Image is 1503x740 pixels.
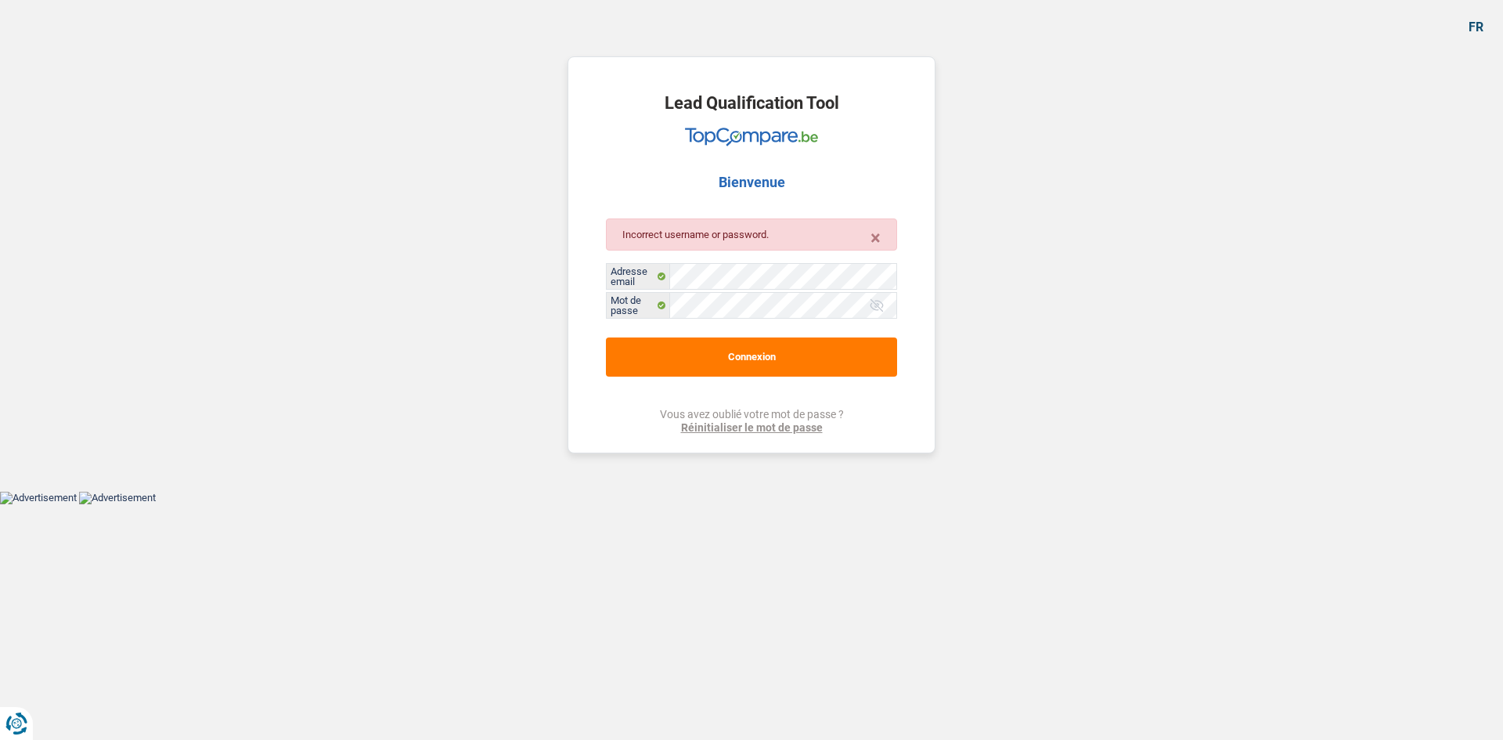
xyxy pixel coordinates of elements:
[1469,20,1483,34] div: fr
[855,219,896,257] button: Close
[607,293,670,318] label: Mot de passe
[606,218,897,251] div: Incorrect username or password.
[79,492,156,504] img: Advertisement
[606,338,897,377] button: Connexion
[660,408,844,435] div: Vous avez oublié votre mot de passe ?
[665,95,839,112] h1: Lead Qualification Tool
[719,174,785,191] h2: Bienvenue
[660,421,844,435] a: Réinitialiser le mot de passe
[685,128,818,146] img: TopCompare Logo
[607,264,670,289] label: Adresse email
